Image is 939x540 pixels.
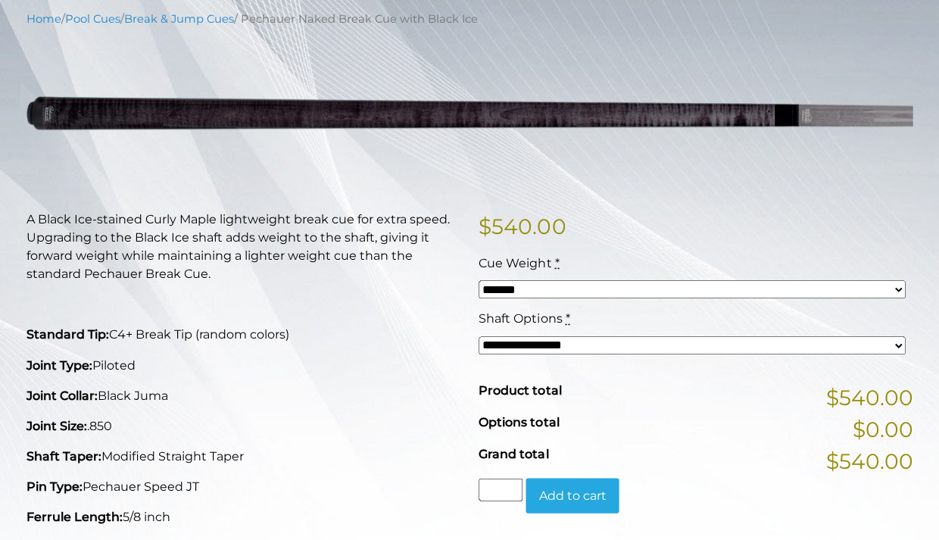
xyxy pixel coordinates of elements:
[27,39,912,186] img: pechauer-break-naked-black-ice-adjusted-9-28-22.png
[479,414,559,429] span: Options total
[27,386,460,404] p: Black Juma
[479,446,548,460] span: Grand total
[479,311,562,326] span: Shaft Options
[27,447,460,465] p: Modified Straight Taper
[27,507,460,526] p: 5/8 inch
[27,327,109,342] strong: Standard Tip:
[124,12,234,26] a: Break & Jump Cues
[565,311,569,326] abbr: required
[526,478,619,513] button: Add to cart
[27,418,87,432] strong: Joint Size:
[27,357,92,372] strong: Joint Type:
[27,326,460,344] p: C4+ Break Tip (random colors)
[65,12,120,26] a: Pool Cues
[479,214,566,239] bdi: 540.00
[27,211,460,283] p: A Black Ice-stained Curly Maple lightweight break cue for extra speed. Upgrading to the Black Ice...
[27,509,123,523] strong: Ferrule Length:
[479,214,491,239] span: $
[479,256,551,270] span: Cue Weight
[27,356,460,374] p: Piloted
[27,417,460,435] p: .850
[852,413,912,445] span: $0.00
[825,445,912,476] span: $540.00
[27,477,460,495] p: Pechauer Speed JT
[27,479,83,493] strong: Pin Type:
[27,388,98,402] strong: Joint Collar:
[479,382,561,397] span: Product total
[554,256,559,270] abbr: required
[825,381,912,413] span: $540.00
[479,478,523,501] input: Product quantity
[27,12,61,26] a: Home
[27,448,101,463] strong: Shaft Taper:
[27,11,912,27] nav: Breadcrumb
